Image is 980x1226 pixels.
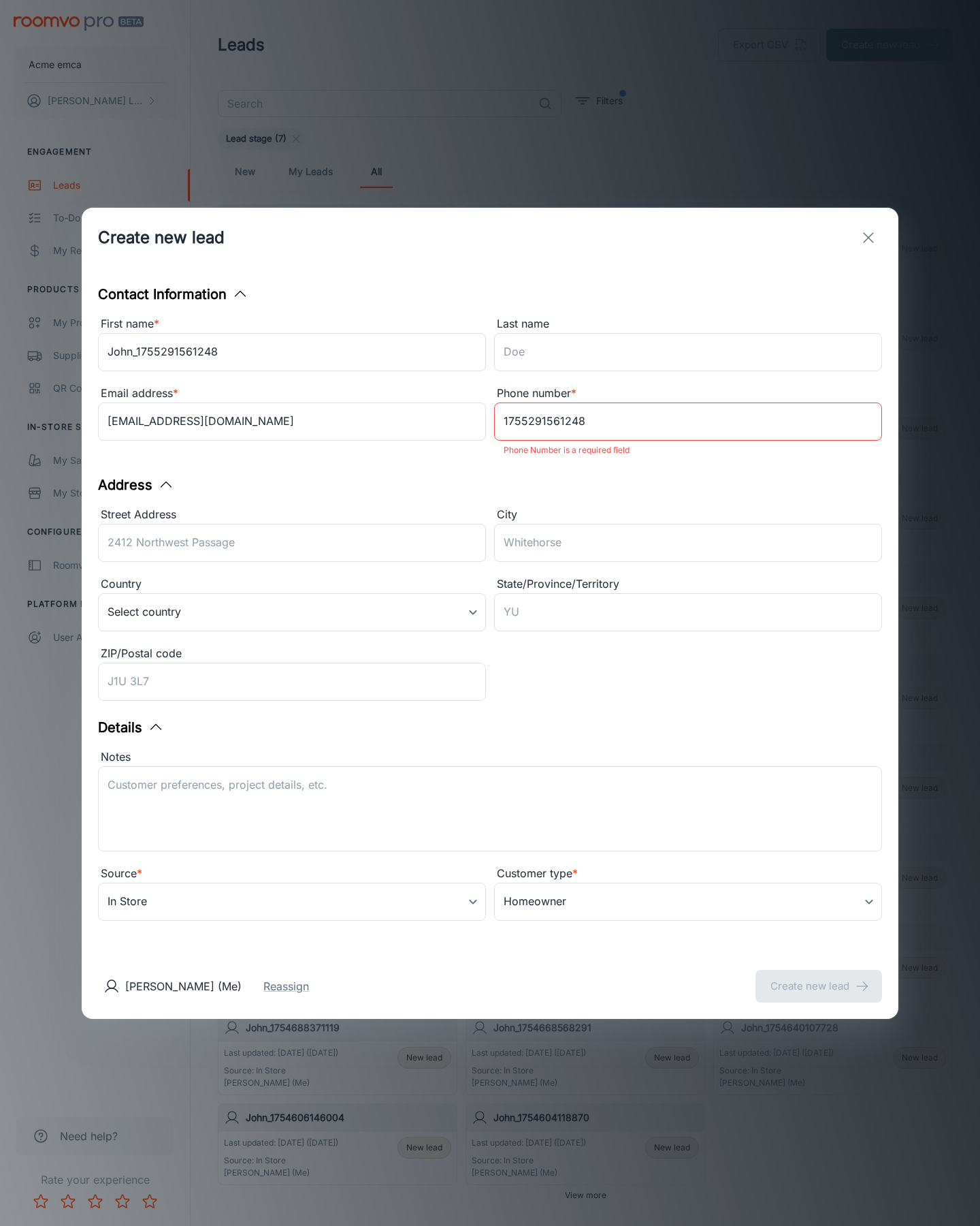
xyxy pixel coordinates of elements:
input: J1U 3L7 [98,663,486,701]
input: myname@example.com [98,403,486,441]
p: Phone Number is a required field [504,442,872,458]
div: In Store [98,883,486,921]
div: Phone number [494,385,882,403]
button: Reassign [263,978,309,994]
div: City [494,506,882,524]
div: Country [98,576,486,593]
input: YU [494,593,882,631]
input: 2412 Northwest Passage [98,524,486,562]
div: Homeowner [494,883,882,921]
div: Customer type [494,865,882,883]
input: John [98,333,486,371]
button: Details [98,717,164,738]
div: ZIP/Postal code [98,645,486,663]
div: Select country [98,593,486,631]
input: +1 439-123-4567 [494,403,882,441]
div: Notes [98,749,882,766]
button: Contact Information [98,284,248,304]
p: [PERSON_NAME] (Me) [125,978,242,994]
div: Email address [98,385,486,403]
div: Street Address [98,506,486,524]
input: Doe [494,333,882,371]
div: State/Province/Territory [494,576,882,593]
div: Source [98,865,486,883]
div: First name [98,315,486,333]
div: Last name [494,315,882,333]
button: exit [855,224,882,251]
h1: Create new lead [98,225,225,250]
button: Address [98,475,174,495]
input: Whitehorse [494,524,882,562]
